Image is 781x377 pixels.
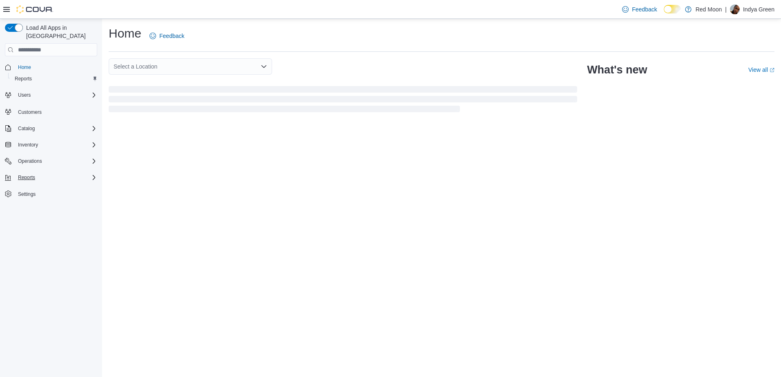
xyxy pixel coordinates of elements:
[15,173,97,182] span: Reports
[109,88,577,114] span: Loading
[2,188,100,200] button: Settings
[2,123,100,134] button: Catalog
[2,89,100,101] button: Users
[664,5,681,13] input: Dark Mode
[15,124,38,133] button: Catalog
[11,74,35,84] a: Reports
[23,24,97,40] span: Load All Apps in [GEOGRAPHIC_DATA]
[632,5,657,13] span: Feedback
[743,4,774,14] p: Indya Green
[15,90,34,100] button: Users
[15,75,32,82] span: Reports
[15,62,97,72] span: Home
[15,156,97,166] span: Operations
[587,63,647,76] h2: What's new
[730,4,740,14] div: Indya Green
[261,63,267,70] button: Open list of options
[748,67,774,73] a: View allExternal link
[8,73,100,84] button: Reports
[770,68,774,73] svg: External link
[159,32,184,40] span: Feedback
[2,155,100,167] button: Operations
[11,74,97,84] span: Reports
[16,5,53,13] img: Cova
[15,189,97,199] span: Settings
[15,107,45,117] a: Customers
[5,58,97,221] nav: Complex example
[18,174,35,181] span: Reports
[696,4,722,14] p: Red Moon
[15,173,38,182] button: Reports
[15,106,97,117] span: Customers
[15,140,97,150] span: Inventory
[15,62,34,72] a: Home
[18,142,38,148] span: Inventory
[2,106,100,118] button: Customers
[15,90,97,100] span: Users
[2,61,100,73] button: Home
[15,124,97,133] span: Catalog
[146,28,187,44] a: Feedback
[15,156,45,166] button: Operations
[619,1,660,18] a: Feedback
[18,125,35,132] span: Catalog
[15,140,41,150] button: Inventory
[725,4,727,14] p: |
[2,139,100,151] button: Inventory
[18,64,31,71] span: Home
[2,172,100,183] button: Reports
[109,25,141,42] h1: Home
[664,13,664,14] span: Dark Mode
[18,158,42,164] span: Operations
[15,189,39,199] a: Settings
[18,92,31,98] span: Users
[18,109,42,115] span: Customers
[18,191,36,197] span: Settings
